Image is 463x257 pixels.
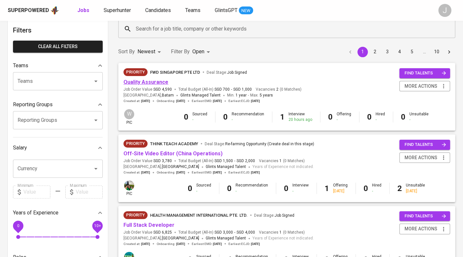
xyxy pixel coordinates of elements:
[123,69,148,75] span: Priority
[141,170,150,175] span: [DATE]
[333,188,348,194] div: [DATE]
[123,140,148,147] span: Priority
[13,25,103,35] h6: Filters
[153,87,172,92] span: SGD 4,590
[248,92,249,99] span: -
[405,82,437,90] span: more actions
[13,41,103,53] button: Clear All filters
[206,164,246,169] span: Glints Managed Talent
[192,46,212,58] div: Open
[77,6,91,15] a: Jobs
[254,213,294,218] span: Deal Stage :
[228,170,260,175] span: Earliest ECJD :
[123,99,150,103] span: Created at :
[405,70,446,77] span: find talents
[215,6,253,15] a: GlintsGPT NEW
[251,99,260,103] span: [DATE]
[192,111,207,122] div: Sourced
[372,188,381,194] div: -
[284,184,289,193] b: 0
[227,70,247,75] span: Job Signed
[376,111,385,122] div: Hired
[251,242,260,246] span: [DATE]
[325,184,329,193] b: 1
[162,164,199,170] span: [GEOGRAPHIC_DATA]
[178,87,252,92] span: Total Budget (All-In)
[278,158,282,164] span: 1
[394,47,405,57] button: Go to page 4
[231,87,232,92] span: -
[157,242,185,246] span: Onboarding :
[141,99,150,103] span: [DATE]
[145,6,172,15] a: Candidates
[376,117,385,122] div: -
[176,170,185,175] span: [DATE]
[256,87,302,92] span: Vacancies ( 0 Matches )
[232,117,264,122] div: -
[180,93,221,97] span: Glints Managed Talent
[232,111,264,122] div: Recommendation
[275,213,294,218] span: Job Signed
[137,48,155,56] p: Newest
[406,188,425,194] div: [DATE]
[357,47,368,57] button: page 1
[94,223,101,228] span: 10+
[123,150,223,157] a: Off-Site Video Editor (China Operations)
[104,6,132,15] a: Superhunter
[188,184,192,193] b: 0
[438,4,451,17] div: J
[289,117,312,122] div: 20 hours ago
[207,70,247,75] span: Deal Stage :
[292,188,309,194] div: -
[399,140,450,150] button: find talents
[13,209,58,217] p: Years of Experience
[13,62,28,70] p: Teams
[214,230,233,235] span: SGD 3,000
[372,183,381,194] div: Hired
[382,47,392,57] button: Go to page 3
[77,7,89,13] b: Jobs
[13,141,103,154] div: Salary
[13,101,53,109] p: Reporting Groups
[18,43,97,51] span: Clear All filters
[123,68,148,76] div: New Job received from Demand Team
[13,59,103,72] div: Teams
[227,184,232,193] b: 0
[405,141,446,148] span: find talents
[431,47,442,57] button: Go to page 10
[225,142,314,146] span: Re-farming Opportunity (Create deal in this stage)
[185,7,200,13] span: Teams
[178,158,255,164] span: Total Budget (All-In)
[228,99,260,103] span: Earliest ECJD :
[399,211,450,221] button: find talents
[407,47,417,57] button: Go to page 5
[13,144,27,152] p: Salary
[213,99,222,103] span: [DATE]
[405,212,446,220] span: find talents
[236,188,268,194] div: -
[162,235,199,242] span: [GEOGRAPHIC_DATA]
[213,170,222,175] span: [DATE]
[123,109,135,120] div: W
[399,224,450,234] button: more actions
[123,79,168,85] a: Quality Assurance
[91,116,100,125] button: Open
[278,230,282,235] span: 1
[399,152,450,163] button: more actions
[406,183,425,194] div: Unsuitable
[157,170,185,175] span: Onboarding :
[176,242,185,246] span: [DATE]
[8,6,59,15] a: Superpoweredapp logo
[192,170,222,175] span: Earliest EMD :
[123,92,174,99] span: [GEOGRAPHIC_DATA] ,
[236,93,247,97] span: 1 year
[289,111,312,122] div: Interview
[91,77,100,86] button: Open
[196,188,211,194] div: -
[123,235,199,242] span: [GEOGRAPHIC_DATA] ,
[237,230,255,235] span: SGD 4,000
[252,164,314,170] span: Years of Experience not indicated.
[260,93,273,97] span: 5 years
[123,212,148,218] span: Priority
[192,99,222,103] span: Earliest EMD :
